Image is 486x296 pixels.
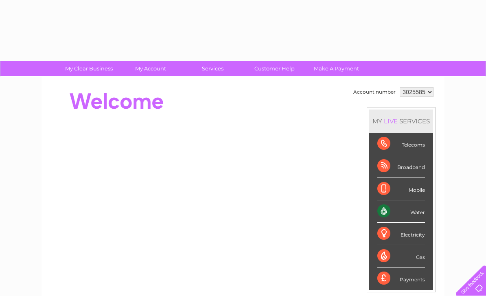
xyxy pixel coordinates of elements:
[377,245,425,267] div: Gas
[377,200,425,223] div: Water
[377,267,425,289] div: Payments
[377,155,425,178] div: Broadband
[55,61,123,76] a: My Clear Business
[377,178,425,200] div: Mobile
[377,133,425,155] div: Telecoms
[241,61,308,76] a: Customer Help
[117,61,184,76] a: My Account
[303,61,370,76] a: Make A Payment
[382,117,399,125] div: LIVE
[179,61,246,76] a: Services
[369,110,433,133] div: MY SERVICES
[377,223,425,245] div: Electricity
[351,85,398,99] td: Account number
